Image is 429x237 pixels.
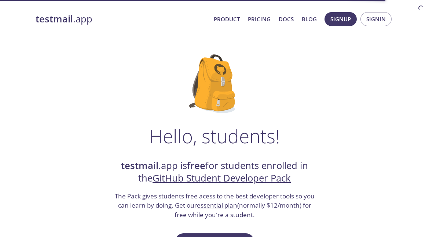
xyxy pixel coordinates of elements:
[324,12,357,26] button: Signup
[248,14,271,24] a: Pricing
[114,159,315,185] h2: .app is for students enrolled in the
[366,14,386,24] span: Signin
[36,13,208,25] a: testmail.app
[330,14,351,24] span: Signup
[197,201,237,209] a: essential plan
[189,54,240,113] img: github-student-backpack.png
[153,172,291,184] a: GitHub Student Developer Pack
[214,14,240,24] a: Product
[302,14,317,24] a: Blog
[360,12,392,26] button: Signin
[121,159,158,172] strong: testmail
[187,159,205,172] strong: free
[279,14,294,24] a: Docs
[114,191,315,220] h3: The Pack gives students free acess to the best developer tools so you can learn by doing. Get our...
[149,125,280,147] h1: Hello, students!
[36,12,73,25] strong: testmail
